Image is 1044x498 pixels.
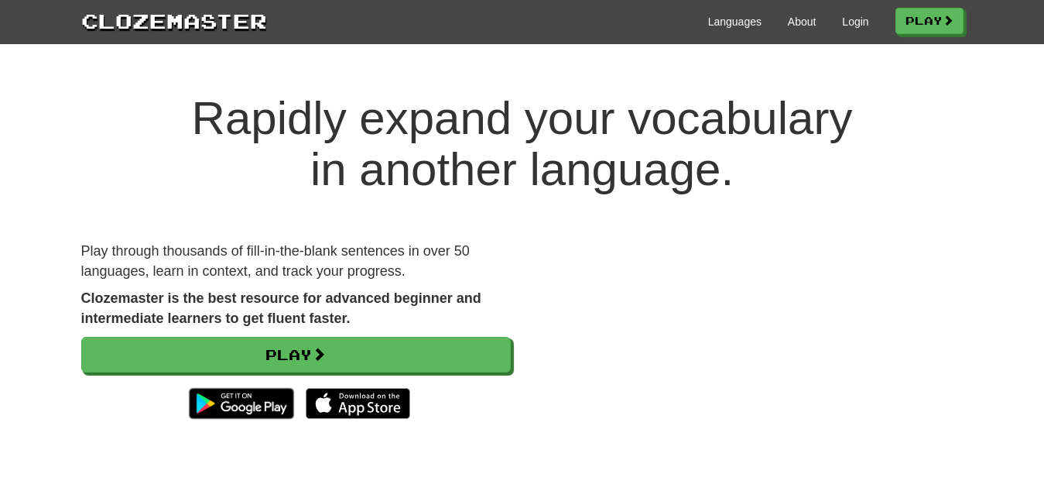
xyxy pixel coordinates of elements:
strong: Clozemaster is the best resource for advanced beginner and intermediate learners to get fluent fa... [81,290,481,326]
p: Play through thousands of fill-in-the-blank sentences in over 50 languages, learn in context, and... [81,242,511,281]
img: Get it on Google Play [181,380,301,427]
a: About [788,14,816,29]
a: Play [81,337,511,373]
img: Download_on_the_App_Store_Badge_US-UK_135x40-25178aeef6eb6b83b96f5f2d004eda3bffbb37122de64afbaef7... [306,388,410,419]
a: Clozemaster [81,6,267,35]
a: Play [895,8,964,34]
a: Languages [708,14,762,29]
a: Login [842,14,868,29]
